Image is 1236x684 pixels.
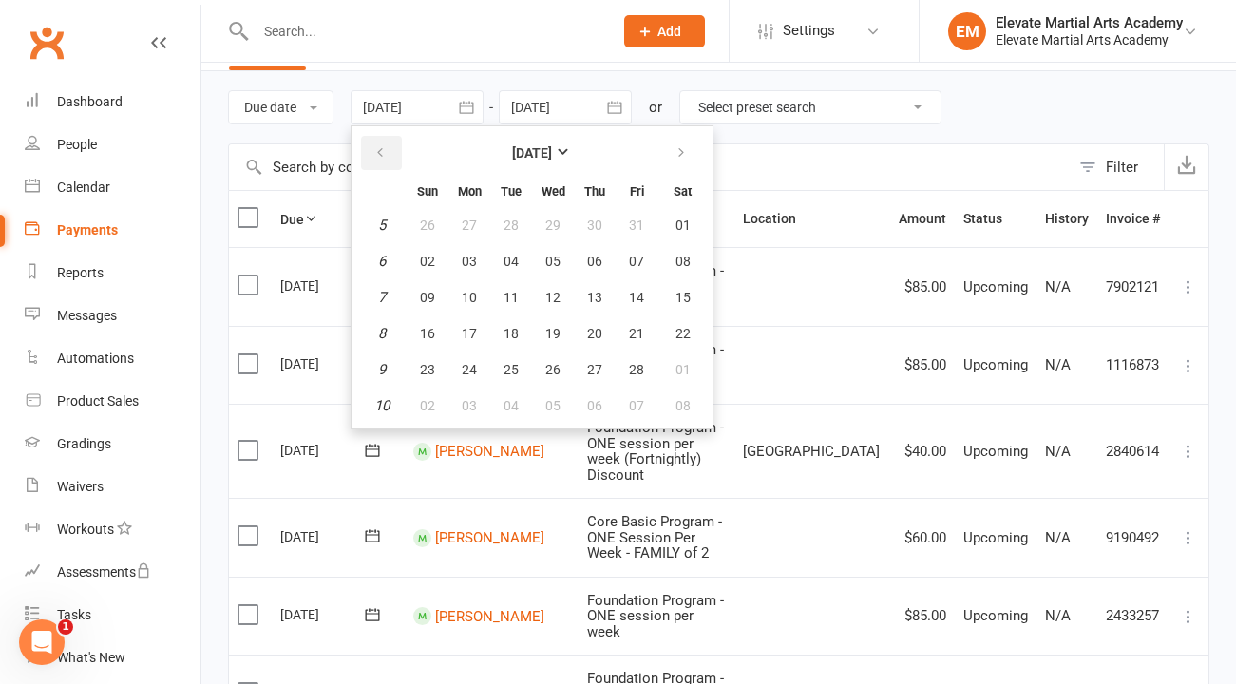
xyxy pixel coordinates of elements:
[462,362,477,377] span: 24
[888,404,955,498] td: $40.00
[449,208,489,242] button: 27
[378,289,386,306] em: 7
[1045,443,1071,460] span: N/A
[675,290,691,305] span: 15
[587,254,602,269] span: 06
[504,398,519,413] span: 04
[734,404,888,498] td: [GEOGRAPHIC_DATA]
[378,253,386,270] em: 6
[25,594,200,636] a: Tasks
[963,278,1028,295] span: Upcoming
[675,362,691,377] span: 01
[888,191,955,247] th: Amount
[575,208,615,242] button: 30
[955,191,1036,247] th: Status
[57,265,104,280] div: Reports
[408,389,447,423] button: 02
[1045,356,1071,373] span: N/A
[674,184,692,199] small: Saturday
[504,290,519,305] span: 11
[1106,156,1138,179] div: Filter
[57,393,139,408] div: Product Sales
[533,389,573,423] button: 05
[449,244,489,278] button: 03
[587,513,722,561] span: Core Basic Program - ONE Session Per Week - FAMILY of 2
[675,398,691,413] span: 08
[617,316,656,351] button: 21
[25,209,200,252] a: Payments
[25,380,200,423] a: Product Sales
[888,577,955,655] td: $85.00
[57,180,110,195] div: Calendar
[25,636,200,679] a: What's New
[617,352,656,387] button: 28
[435,443,544,460] a: [PERSON_NAME]
[272,191,405,247] th: Due
[584,184,605,199] small: Thursday
[658,389,707,423] button: 08
[57,436,111,451] div: Gradings
[57,351,134,366] div: Automations
[1097,404,1169,498] td: 2840614
[58,619,73,635] span: 1
[1097,247,1169,326] td: 7902121
[1036,191,1097,247] th: History
[449,389,489,423] button: 03
[948,12,986,50] div: EM
[462,254,477,269] span: 03
[420,254,435,269] span: 02
[1045,278,1071,295] span: N/A
[1045,529,1071,546] span: N/A
[545,254,561,269] span: 05
[420,218,435,233] span: 26
[57,94,123,109] div: Dashboard
[963,356,1028,373] span: Upcoming
[575,280,615,314] button: 13
[545,326,561,341] span: 19
[963,443,1028,460] span: Upcoming
[629,290,644,305] span: 14
[1045,607,1071,624] span: N/A
[675,254,691,269] span: 08
[504,362,519,377] span: 25
[624,15,705,47] button: Add
[545,362,561,377] span: 26
[575,244,615,278] button: 06
[587,326,602,341] span: 20
[963,607,1028,624] span: Upcoming
[420,290,435,305] span: 09
[25,81,200,123] a: Dashboard
[374,397,390,414] em: 10
[504,254,519,269] span: 04
[734,191,888,247] th: Location
[658,208,707,242] button: 01
[57,564,151,579] div: Assessments
[250,18,600,45] input: Search...
[1097,326,1169,405] td: 1116873
[996,31,1183,48] div: Elevate Martial Arts Academy
[504,326,519,341] span: 18
[449,280,489,314] button: 10
[57,650,125,665] div: What's New
[57,607,91,622] div: Tasks
[378,217,386,234] em: 5
[19,619,65,665] iframe: Intercom live chat
[783,9,835,52] span: Settings
[420,326,435,341] span: 16
[533,280,573,314] button: 12
[587,362,602,377] span: 27
[57,137,97,152] div: People
[420,362,435,377] span: 23
[533,244,573,278] button: 05
[587,592,724,640] span: Foundation Program - ONE session per week
[649,96,662,119] div: or
[25,123,200,166] a: People
[658,244,707,278] button: 08
[617,244,656,278] button: 07
[25,337,200,380] a: Automations
[420,398,435,413] span: 02
[658,352,707,387] button: 01
[888,326,955,405] td: $85.00
[462,218,477,233] span: 27
[435,529,544,546] a: [PERSON_NAME]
